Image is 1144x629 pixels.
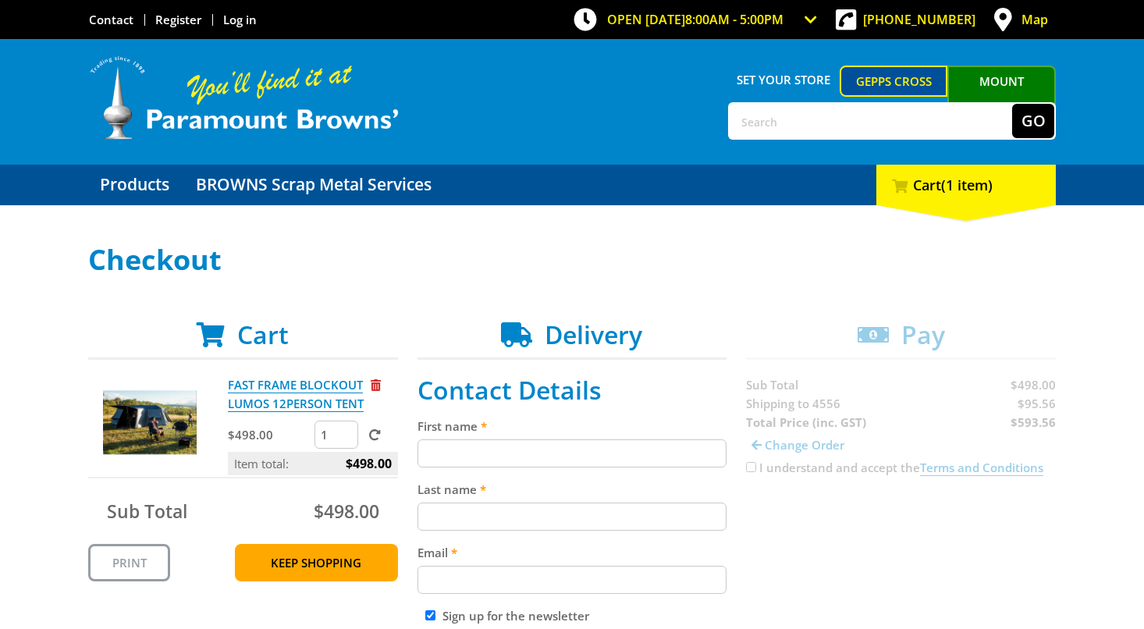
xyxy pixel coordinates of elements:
a: Go to the BROWNS Scrap Metal Services page [184,165,443,205]
h1: Checkout [88,244,1056,275]
a: Log in [223,12,257,27]
img: Paramount Browns' [88,55,400,141]
p: Item total: [228,452,398,475]
h2: Contact Details [417,375,727,405]
div: Cart [876,165,1056,205]
a: Remove from cart [371,377,381,393]
span: (1 item) [941,176,993,194]
span: Sub Total [107,499,187,524]
a: Keep Shopping [235,544,398,581]
p: $498.00 [228,425,311,444]
a: Go to the Products page [88,165,181,205]
span: Delivery [545,318,642,351]
a: Mount [PERSON_NAME] [947,66,1056,125]
label: Sign up for the newsletter [442,608,589,624]
button: Go [1012,104,1054,138]
label: Email [417,543,727,562]
a: Go to the Contact page [89,12,133,27]
label: Last name [417,480,727,499]
input: Please enter your last name. [417,503,727,531]
span: $498.00 [346,452,392,475]
img: FAST FRAME BLOCKOUT LUMOS 12PERSON TENT [103,375,197,469]
input: Search [730,104,1012,138]
a: Print [88,544,170,581]
input: Please enter your first name. [417,439,727,467]
span: Set your store [728,66,840,94]
span: 8:00am - 5:00pm [685,11,783,28]
a: Go to the registration page [155,12,201,27]
span: $498.00 [314,499,379,524]
a: FAST FRAME BLOCKOUT LUMOS 12PERSON TENT [228,377,364,412]
label: First name [417,417,727,435]
input: Please enter your email address. [417,566,727,594]
a: Gepps Cross [840,66,948,97]
span: OPEN [DATE] [607,11,783,28]
span: Cart [237,318,289,351]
